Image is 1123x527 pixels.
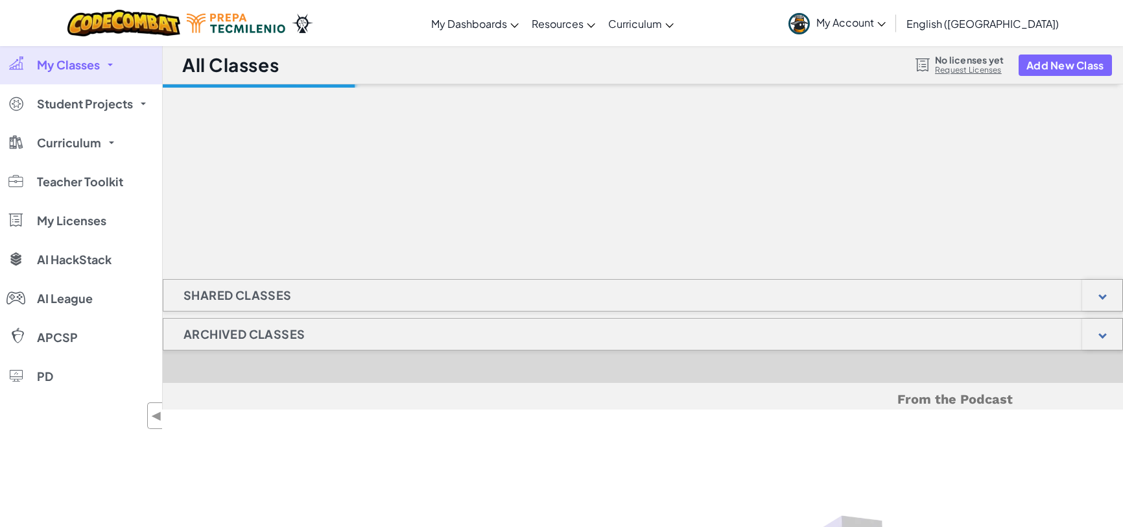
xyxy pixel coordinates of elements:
[608,17,662,31] span: Curriculum
[425,6,525,41] a: My Dashboards
[163,279,312,312] h1: Shared Classes
[935,65,1004,75] a: Request Licenses
[37,254,112,265] span: AI HackStack
[1019,55,1112,76] button: Add New Class
[900,6,1065,41] a: English ([GEOGRAPHIC_DATA])
[37,215,106,227] span: My Licenses
[532,17,584,31] span: Resources
[906,17,1059,31] span: English ([GEOGRAPHIC_DATA])
[37,59,100,71] span: My Classes
[37,293,93,304] span: AI League
[816,16,886,29] span: My Account
[37,176,123,188] span: Teacher Toolkit
[788,13,810,34] img: avatar
[602,6,680,41] a: Curriculum
[182,53,279,77] h1: All Classes
[431,17,507,31] span: My Dashboards
[37,98,133,110] span: Student Projects
[187,14,285,33] img: Tecmilenio logo
[292,14,313,33] img: Ozaria
[163,318,325,350] h1: Archived Classes
[274,389,1013,410] h5: From the Podcast
[525,6,602,41] a: Resources
[37,137,101,149] span: Curriculum
[67,10,181,36] img: CodeCombat logo
[151,406,162,425] span: ◀
[782,3,892,43] a: My Account
[935,55,1004,65] span: No licenses yet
